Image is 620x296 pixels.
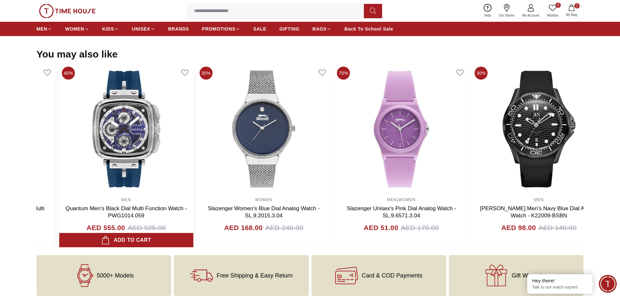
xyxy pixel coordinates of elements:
[520,13,542,18] span: My Account
[62,67,75,80] span: 40%
[362,272,422,279] span: Card & COD Payments
[168,23,189,35] a: BRANDS
[197,64,331,194] img: Slazenger Women's Blue Dial Analog Watch - SL.9.2015.3.04
[398,198,416,202] a: WOMEN
[279,26,299,32] span: GIFTING
[334,194,468,248] div: ,
[121,198,131,202] a: MEN
[36,23,52,35] a: MEN
[168,26,189,32] span: BRANDS
[102,23,119,35] a: KIDS
[36,48,118,60] h2: You may also like
[97,272,134,279] span: 5000+ Models
[344,23,393,35] a: Back To School Sale
[101,236,151,245] div: Add to cart
[534,198,544,202] a: MEN
[401,223,439,233] span: AED 170.00
[334,64,468,194] img: Slazenger Unisex's Pink Dial Analog Watch - SL.9.6571.3.04
[253,26,266,32] span: SALE
[539,223,577,233] span: AED 140.00
[202,26,236,32] span: PROMOTIONS
[544,13,561,18] span: Wishlist
[208,205,320,219] a: Slazenger Women's Blue Dial Analog Watch - SL.9.2015.3.04
[599,275,617,293] div: Chat Widget
[255,198,272,202] a: WOMEN
[472,64,606,194] img: Kenneth Scott Men's Navy Blue Dial Analog Watch - K22009-BSBN
[562,3,581,19] button: 2My Bag
[532,277,587,284] div: Hey there!
[496,13,517,18] span: Our Stores
[312,26,326,32] span: BAGS
[364,223,398,233] h4: AED 51.00
[495,3,518,19] a: Our Stores
[202,23,241,35] a: PROMOTIONS
[501,223,536,233] h4: AED 98.00
[475,67,488,80] span: 30%
[480,3,495,19] a: Help
[132,23,155,35] a: UNISEX
[65,205,187,219] a: Quantum Men's Black Dial Multi Function Watch - PWG1014.059
[200,67,213,80] span: 30%
[102,26,114,32] span: KIDS
[312,23,331,35] a: BAGS
[532,285,587,290] p: Talk to our watch expert!
[556,3,561,8] span: 0
[347,205,456,219] a: Slazenger Unisex's Pink Dial Analog Watch - SL.9.6571.3.04
[87,223,125,233] h4: AED 555.00
[265,223,303,233] span: AED 240.00
[39,4,96,18] img: ...
[65,23,89,35] a: WOMEN
[344,26,393,32] span: Back To School Sale
[224,223,263,233] h4: AED 168.00
[36,26,47,32] span: MEN
[543,3,562,19] a: 0Wishlist
[482,13,494,18] span: Help
[128,223,166,233] span: AED 925.00
[65,26,84,32] span: WOMEN
[574,3,580,8] span: 2
[480,205,598,219] a: [PERSON_NAME] Men's Navy Blue Dial Analog Watch - K22009-BSBN
[337,67,350,80] span: 70%
[217,272,293,279] span: Free Shipping & Easy Return
[132,26,150,32] span: UNISEX
[59,233,193,247] button: Add to cart
[563,12,580,17] span: My Bag
[59,64,193,194] img: Quantum Men's Black Dial Multi Function Watch - PWG1014.059
[253,23,266,35] a: SALE
[387,198,397,202] a: MEN
[279,23,299,35] a: GIFTING
[512,272,547,279] span: Gift Wrapping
